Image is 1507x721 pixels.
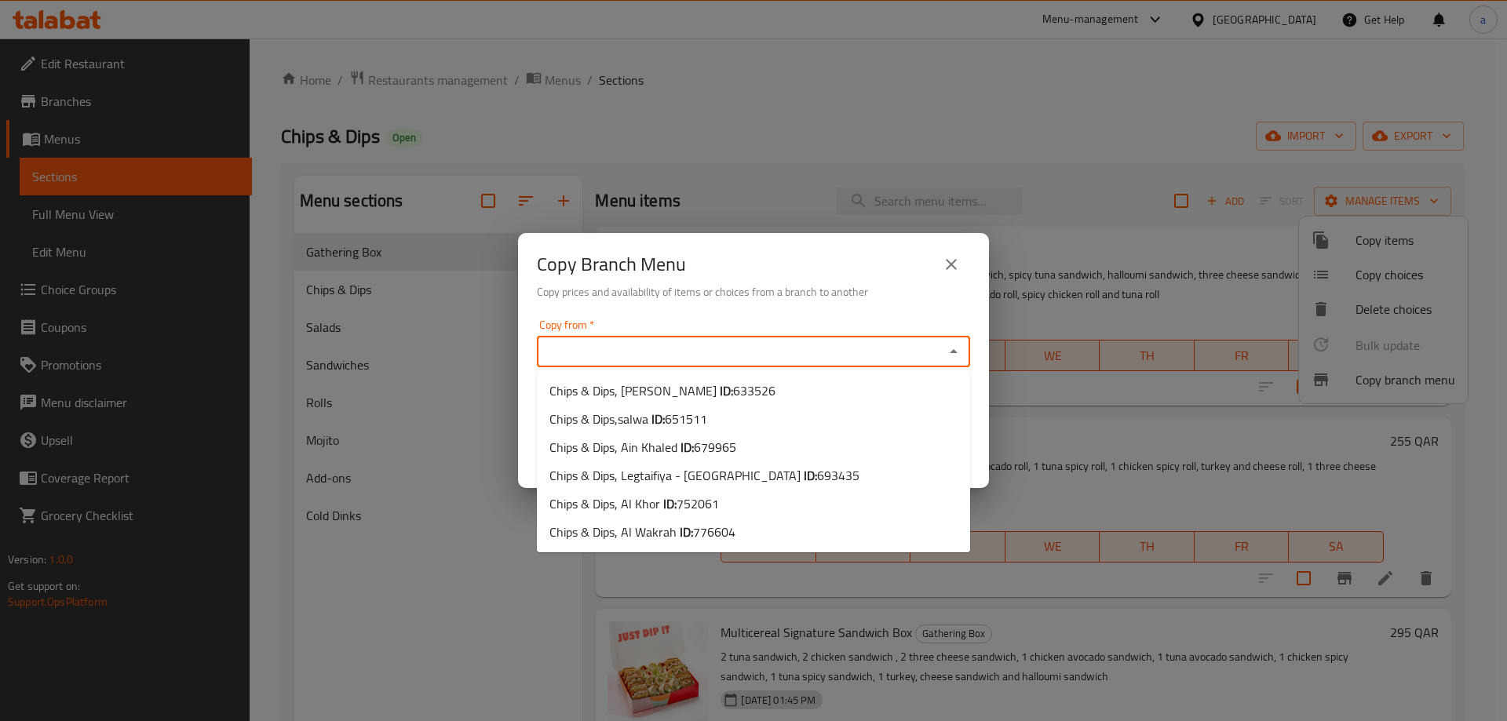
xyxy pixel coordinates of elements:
span: 752061 [677,492,719,515]
b: ID: [651,407,665,431]
b: ID: [804,464,817,487]
b: ID: [680,520,693,544]
span: 633526 [733,379,775,402]
span: Chips & Dips, Ain Khaled [549,438,736,457]
span: 776604 [693,520,735,544]
span: 693435 [817,464,859,487]
b: ID: [663,492,677,515]
h2: Copy Branch Menu [537,252,686,277]
span: Chips & Dips, [PERSON_NAME] [549,381,775,400]
span: Chips & Dips,salwa [549,410,707,428]
h6: Copy prices and availability of items or choices from a branch to another [537,283,970,300]
span: Chips & Dips, Al Khor [549,494,719,513]
button: Close [943,340,965,362]
span: Chips & Dips, Legtaifiya - [GEOGRAPHIC_DATA] [549,466,859,485]
span: Chips & Dips, Al Wakrah [549,523,735,541]
span: 679965 [694,435,736,459]
b: ID: [720,379,733,402]
b: ID: [681,435,694,459]
button: close [932,246,970,283]
span: 651511 [665,407,707,431]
